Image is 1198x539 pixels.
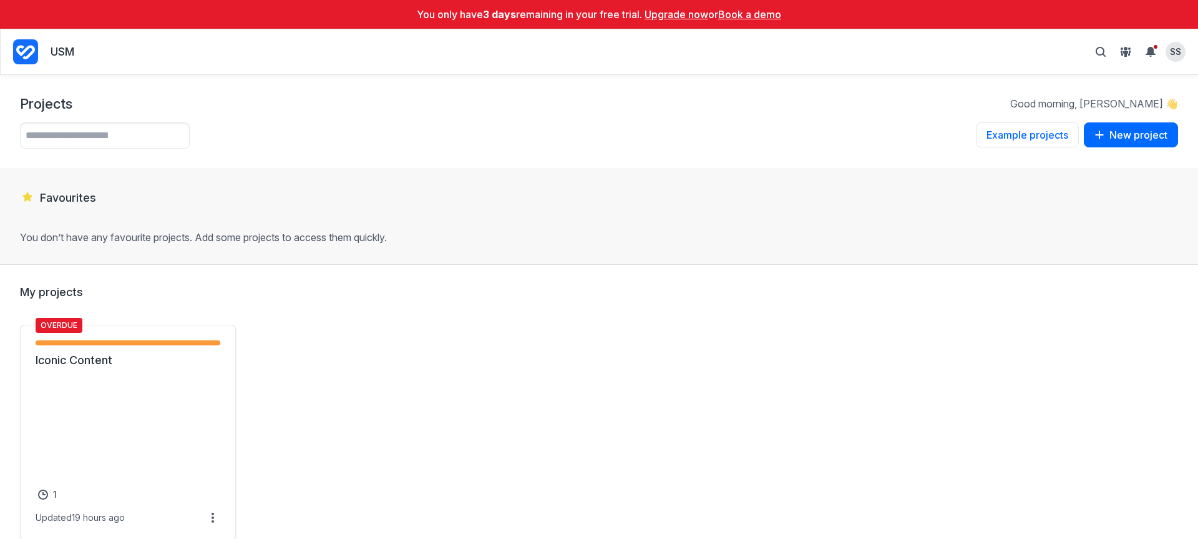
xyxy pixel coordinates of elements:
[20,230,1178,244] p: You don’t have any favourite projects. Add some projects to access them quickly.
[20,95,72,112] h1: Projects
[36,318,82,333] span: Overdue
[51,44,74,60] p: USM
[483,8,516,21] strong: 3 days
[1141,42,1166,62] summary: View Notifications
[20,189,1178,205] h2: Favourites
[976,122,1079,147] button: Example projects
[7,7,1191,21] p: You only have remaining in your free trial. or
[1170,46,1181,57] span: SS
[1091,42,1111,62] button: Toggle search bar
[1116,42,1136,62] button: View People & Groups
[1084,122,1178,147] button: New project
[1010,97,1178,111] p: Good morning, [PERSON_NAME] 👋
[20,285,1178,300] h2: My projects
[1166,42,1186,62] summary: View profile menu
[976,122,1079,149] a: Example projects
[36,512,125,523] div: Updated 19 hours ago
[13,37,38,67] a: Project Dashboard
[718,8,781,21] a: Book a demo
[36,487,59,502] a: 1
[1084,122,1178,149] a: New project
[36,353,220,368] a: Iconic Content
[645,8,708,21] a: Upgrade now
